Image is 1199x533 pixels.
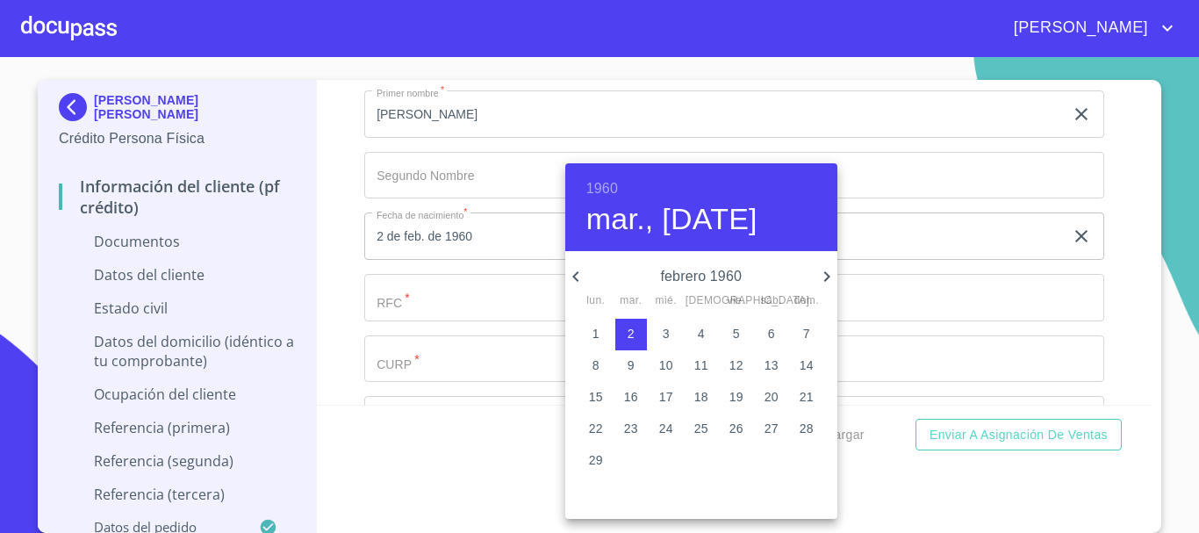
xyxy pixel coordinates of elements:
button: 20 [756,382,787,414]
p: 6 [768,325,775,342]
p: 22 [589,420,603,437]
button: 2 [615,319,647,350]
p: 7 [803,325,810,342]
button: 6 [756,319,787,350]
button: 19 [721,382,752,414]
span: mar. [615,292,647,310]
button: 16 [615,382,647,414]
button: 12 [721,350,752,382]
p: 16 [624,388,638,406]
button: 7 [791,319,822,350]
p: 14 [800,357,814,374]
button: mar., [DATE] [586,201,757,238]
button: 29 [580,445,612,477]
p: febrero 1960 [586,266,816,287]
button: 4 [686,319,717,350]
button: 23 [615,414,647,445]
p: 10 [659,357,673,374]
p: 15 [589,388,603,406]
p: 11 [694,357,708,374]
p: 23 [624,420,638,437]
button: 8 [580,350,612,382]
span: sáb. [756,292,787,310]
span: vie. [721,292,752,310]
p: 13 [765,357,779,374]
p: 12 [729,357,743,374]
p: 3 [663,325,670,342]
p: 27 [765,420,779,437]
span: [DEMOGRAPHIC_DATA]. [686,292,717,310]
p: 9 [628,357,635,374]
button: 21 [791,382,822,414]
button: 18 [686,382,717,414]
p: 18 [694,388,708,406]
button: 26 [721,414,752,445]
span: mié. [650,292,682,310]
button: 24 [650,414,682,445]
button: 22 [580,414,612,445]
button: 10 [650,350,682,382]
p: 5 [733,325,740,342]
p: 25 [694,420,708,437]
button: 1960 [586,176,618,201]
button: 17 [650,382,682,414]
button: 27 [756,414,787,445]
p: 26 [729,420,743,437]
button: 14 [791,350,822,382]
p: 2 [628,325,635,342]
p: 21 [800,388,814,406]
p: 20 [765,388,779,406]
button: 5 [721,319,752,350]
p: 29 [589,451,603,469]
button: 9 [615,350,647,382]
p: 1 [592,325,599,342]
button: 1 [580,319,612,350]
button: 25 [686,414,717,445]
p: 24 [659,420,673,437]
p: 17 [659,388,673,406]
p: 4 [698,325,705,342]
span: dom. [791,292,822,310]
button: 13 [756,350,787,382]
button: 3 [650,319,682,350]
p: 19 [729,388,743,406]
p: 8 [592,357,599,374]
button: 15 [580,382,612,414]
button: 11 [686,350,717,382]
button: 28 [791,414,822,445]
span: lun. [580,292,612,310]
p: 28 [800,420,814,437]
